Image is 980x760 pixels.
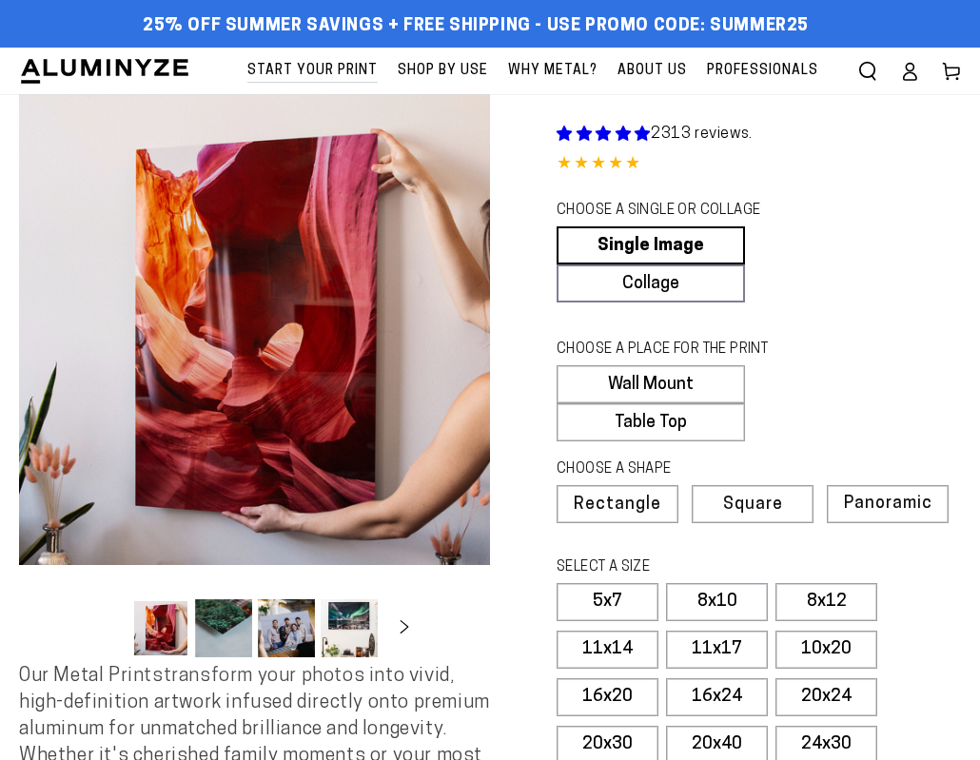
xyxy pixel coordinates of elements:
span: Square [723,497,783,514]
a: Shop By Use [388,48,498,94]
a: Why Metal? [499,48,607,94]
label: 20x24 [775,678,877,716]
legend: CHOOSE A SHAPE [557,459,792,480]
span: Rectangle [574,497,661,514]
label: Wall Mount [557,365,745,403]
button: Slide left [85,608,127,650]
a: Collage [557,264,745,302]
summary: Search our site [847,50,889,92]
a: About Us [608,48,696,94]
legend: CHOOSE A PLACE FOR THE PRINT [557,340,792,361]
label: 8x10 [666,583,768,621]
button: Slide right [383,608,425,650]
label: Table Top [557,403,745,441]
legend: SELECT A SIZE [557,557,792,578]
div: 4.85 out of 5.0 stars [557,151,961,179]
span: Professionals [707,59,818,83]
button: Load image 2 in gallery view [195,599,252,657]
span: About Us [617,59,687,83]
label: 11x17 [666,631,768,669]
span: Start Your Print [247,59,378,83]
span: Shop By Use [398,59,488,83]
button: Load image 4 in gallery view [321,599,378,657]
label: 11x14 [557,631,658,669]
label: 16x20 [557,678,658,716]
span: Why Metal? [508,59,598,83]
img: Aluminyze [19,57,190,86]
a: Single Image [557,226,745,264]
a: Start Your Print [238,48,387,94]
label: 10x20 [775,631,877,669]
media-gallery: Gallery Viewer [19,94,490,663]
legend: CHOOSE A SINGLE OR COLLAGE [557,201,792,222]
button: Load image 3 in gallery view [258,599,315,657]
label: 8x12 [775,583,877,621]
button: Load image 1 in gallery view [132,599,189,657]
label: 16x24 [666,678,768,716]
a: Professionals [697,48,828,94]
span: Panoramic [844,495,932,513]
span: 25% off Summer Savings + Free Shipping - Use Promo Code: SUMMER25 [143,16,809,37]
label: 5x7 [557,583,658,621]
